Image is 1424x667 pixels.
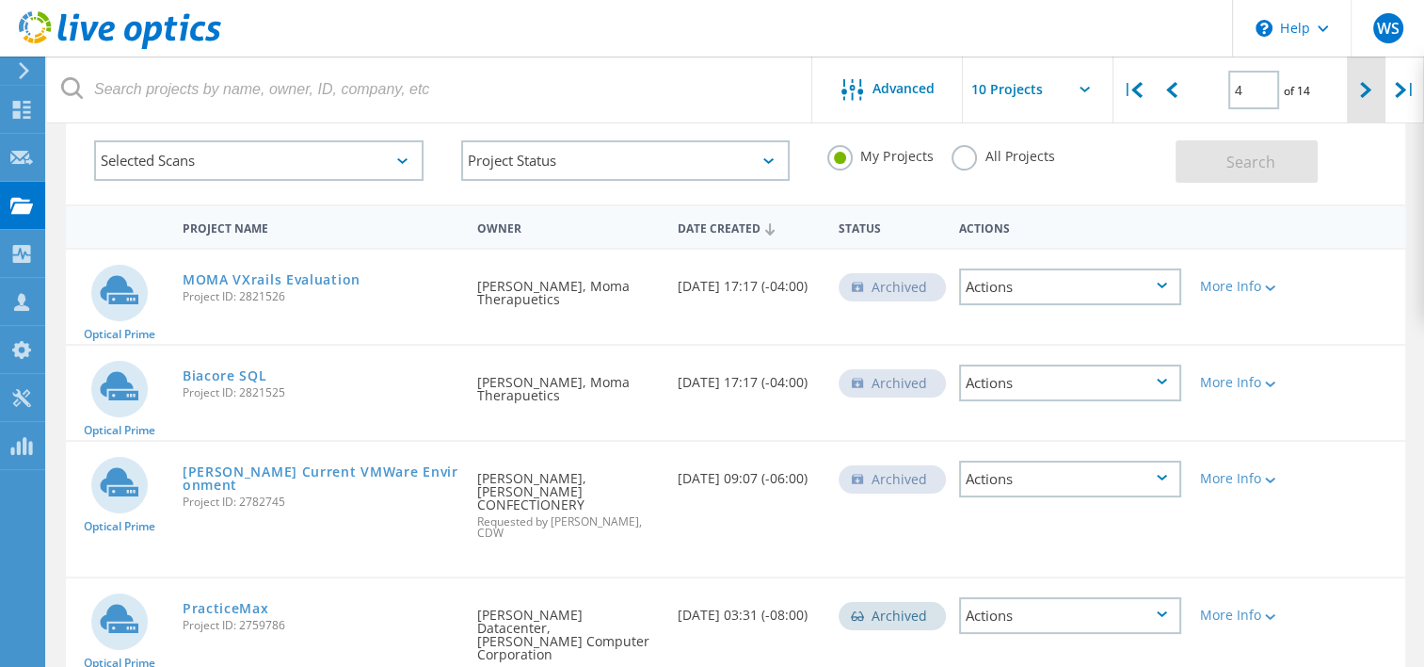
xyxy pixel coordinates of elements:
div: More Info [1200,472,1288,485]
span: of 14 [1284,83,1310,99]
div: Actions [959,461,1181,497]
button: Search [1176,140,1318,183]
div: More Info [1200,609,1288,622]
span: Project ID: 2821526 [183,291,458,302]
span: Optical Prime [84,425,155,436]
div: [PERSON_NAME], Moma Therapuetics [468,346,668,421]
div: [DATE] 03:31 (-08:00) [668,578,829,641]
div: More Info [1200,376,1288,389]
div: Actions [959,365,1181,401]
span: Optical Prime [84,329,155,340]
span: Advanced [872,82,935,95]
a: Live Optics Dashboard [19,40,221,53]
div: Project Name [173,209,468,244]
div: Owner [468,209,668,244]
div: Archived [839,465,946,494]
span: Search [1226,152,1275,172]
a: MOMA VXrails Evaluation [183,273,360,286]
div: Actions [959,597,1181,634]
div: [DATE] 09:07 (-06:00) [668,442,829,504]
div: [DATE] 17:17 (-04:00) [668,250,829,312]
div: [PERSON_NAME], [PERSON_NAME] CONFECTIONERY [468,442,668,558]
div: Archived [839,602,946,630]
div: Actions [950,209,1191,244]
div: Archived [839,273,946,301]
div: Archived [839,369,946,398]
span: Project ID: 2782745 [183,496,458,508]
div: [DATE] 17:17 (-04:00) [668,346,829,408]
span: Requested by [PERSON_NAME], CDW [477,516,659,539]
label: All Projects [952,145,1054,163]
span: Optical Prime [84,521,155,532]
span: Project ID: 2759786 [183,620,458,631]
span: Project ID: 2821525 [183,387,458,399]
span: WS [1376,21,1399,36]
a: PracticeMax [183,602,269,615]
div: Project Status [461,140,791,181]
a: [PERSON_NAME] Current VMWare Environment [183,465,458,492]
a: Biacore SQL [183,369,267,382]
div: Date Created [668,209,829,245]
div: | [1113,57,1152,123]
input: Search projects by name, owner, ID, company, etc [47,57,813,122]
svg: \n [1256,20,1272,37]
div: Selected Scans [94,140,424,181]
div: | [1385,57,1424,123]
label: My Projects [827,145,933,163]
div: Status [829,209,950,244]
div: More Info [1200,280,1288,293]
div: Actions [959,268,1181,305]
div: [PERSON_NAME], Moma Therapuetics [468,250,668,325]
